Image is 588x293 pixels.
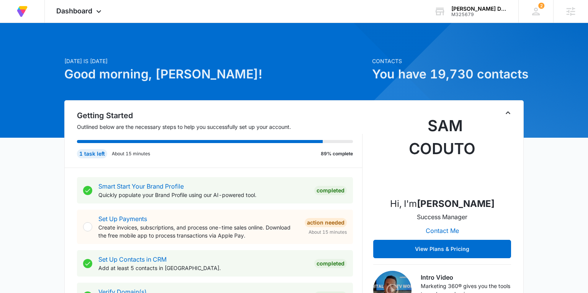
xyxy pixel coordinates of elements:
[314,186,347,195] div: Completed
[390,197,495,211] p: Hi, I'm
[314,259,347,268] div: Completed
[56,7,92,15] span: Dashboard
[77,149,107,158] div: 1 task left
[98,264,308,272] p: Add at least 5 contacts in [GEOGRAPHIC_DATA].
[417,212,467,221] p: Success Manager
[503,108,513,117] button: Toggle Collapse
[112,150,150,157] p: About 15 minutes
[64,65,367,83] h1: Good morning, [PERSON_NAME]!
[98,223,299,239] p: Create invoices, subscriptions, and process one-time sales online. Download the free mobile app t...
[372,65,524,83] h1: You have 19,730 contacts
[77,123,363,131] p: Outlined below are the necessary steps to help you successfully set up your account.
[305,218,347,227] div: Action Needed
[451,12,507,17] div: account id
[98,215,147,223] a: Set Up Payments
[404,114,480,191] img: Sam Coduto
[421,273,511,282] h3: Intro Video
[98,182,184,190] a: Smart Start Your Brand Profile
[64,57,367,65] p: [DATE] is [DATE]
[418,221,467,240] button: Contact Me
[98,256,167,263] a: Set Up Contacts in CRM
[538,3,544,9] div: notifications count
[15,5,29,18] img: Volusion
[309,229,347,236] span: About 15 minutes
[538,3,544,9] span: 2
[321,150,353,157] p: 89% complete
[373,240,511,258] button: View Plans & Pricing
[417,198,495,209] strong: [PERSON_NAME]
[451,6,507,12] div: account name
[372,57,524,65] p: Contacts
[98,191,308,199] p: Quickly populate your Brand Profile using our AI-powered tool.
[77,110,363,121] h2: Getting Started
